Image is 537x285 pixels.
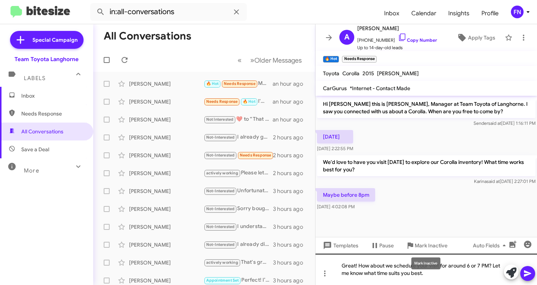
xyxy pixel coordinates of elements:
[398,37,437,43] a: Copy Number
[129,116,204,123] div: [PERSON_NAME]
[129,170,204,177] div: [PERSON_NAME]
[204,97,273,106] div: I'm coming by at 4:30 to look at a different vehicle.
[400,239,453,252] button: Mark Inactive
[411,257,440,269] div: Mark Inactive
[321,239,358,252] span: Templates
[315,254,537,285] div: Great! How about we schedule your visit for around 6 or 7 PM? Let me know what time suits you best.
[21,128,63,135] span: All Conversations
[487,178,500,184] span: said at
[357,33,437,44] span: [PHONE_NUMBER]
[468,31,495,44] span: Apply Tags
[15,56,79,63] div: Team Toyota Langhorne
[273,152,309,159] div: 2 hours ago
[405,3,442,24] a: Calendar
[204,276,273,285] div: Perfect! I’ll go ahead and schedule your visit for [DATE] between 12 and 2. We look forward to se...
[204,133,273,142] div: I already got a new vehicle.
[273,223,309,231] div: 3 hours ago
[206,278,239,283] span: Appointment Set
[204,205,273,213] div: Sorry bought new vehicle [DATE]
[415,239,447,252] span: Mark Inactive
[206,242,235,247] span: Not-Interested
[317,188,375,202] p: Maybe before 8pm
[206,171,238,175] span: actively working
[317,97,536,118] p: Hi [PERSON_NAME] this is [PERSON_NAME], Manager at Team Toyota of Langhorne. I saw you connected ...
[273,241,309,248] div: 3 hours ago
[364,239,400,252] button: Pause
[273,80,309,88] div: an hour ago
[129,205,204,213] div: [PERSON_NAME]
[206,224,235,229] span: Not-Interested
[357,44,437,51] span: Up to 14-day-old leads
[204,187,273,195] div: Unfortunately no longer in the market for a car. Thx anyway.
[378,3,405,24] a: Inbox
[473,239,509,252] span: Auto Fields
[488,120,501,126] span: said at
[204,79,273,88] div: Maybe before 8pm
[273,277,309,284] div: 3 hours ago
[250,56,254,65] span: »
[224,81,255,86] span: Needs Response
[273,98,309,105] div: an hour ago
[129,241,204,248] div: [PERSON_NAME]
[475,3,505,24] a: Profile
[357,24,437,33] span: [PERSON_NAME]
[273,259,309,266] div: 3 hours ago
[254,56,302,64] span: Older Messages
[32,36,78,44] span: Special Campaign
[129,223,204,231] div: [PERSON_NAME]
[21,92,85,99] span: Inbox
[323,85,347,92] span: CarGurus
[238,56,242,65] span: «
[206,260,238,265] span: actively working
[273,187,309,195] div: 3 hours ago
[342,70,359,77] span: Corolla
[206,189,235,193] span: Not-Interested
[204,115,273,124] div: ​❤️​ to “ That sounds great! When you're ready to start looking for another vehicle, feel free to...
[246,53,306,68] button: Next
[24,75,45,82] span: Labels
[204,258,273,267] div: That's great to hear! We look forward to meeting with you soon.
[233,53,306,68] nav: Page navigation example
[273,170,309,177] div: 2 hours ago
[129,259,204,266] div: [PERSON_NAME]
[323,56,339,63] small: 🔥 Hot
[90,3,247,21] input: Search
[344,31,349,43] span: A
[317,204,355,209] span: [DATE] 4:02:08 PM
[21,146,49,153] span: Save a Deal
[21,110,85,117] span: Needs Response
[317,146,353,151] span: [DATE] 2:22:55 PM
[206,81,219,86] span: 🔥 Hot
[204,240,273,249] div: I already did. You don't have any in stock.
[273,134,309,141] div: 2 hours ago
[240,153,271,158] span: Needs Response
[206,153,235,158] span: Not-Interested
[450,31,501,44] button: Apply Tags
[505,6,529,18] button: FN
[317,155,536,176] p: We'd love to have you visit [DATE] to explore our Corolla inventory! What time works best for you?
[362,70,374,77] span: 2015
[204,169,273,177] div: Please let me know if one of these trucks catches your eye. They are going through service now an...
[129,277,204,284] div: [PERSON_NAME]
[323,70,339,77] span: Toyota
[467,239,515,252] button: Auto Fields
[342,56,376,63] small: Needs Response
[474,120,536,126] span: Sender [DATE] 1:16:11 PM
[206,117,234,122] span: Not Interested
[204,222,273,231] div: I understand, that's disappointing and I do apologize. If you're interested in selling your curre...
[206,135,235,140] span: Not-Interested
[377,70,419,77] span: [PERSON_NAME]
[129,134,204,141] div: [PERSON_NAME]
[511,6,524,18] div: FN
[243,99,255,104] span: 🔥 Hot
[129,187,204,195] div: [PERSON_NAME]
[315,239,364,252] button: Templates
[10,31,84,49] a: Special Campaign
[273,205,309,213] div: 3 hours ago
[442,3,475,24] a: Insights
[24,167,39,174] span: More
[233,53,246,68] button: Previous
[206,206,235,211] span: Not-Interested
